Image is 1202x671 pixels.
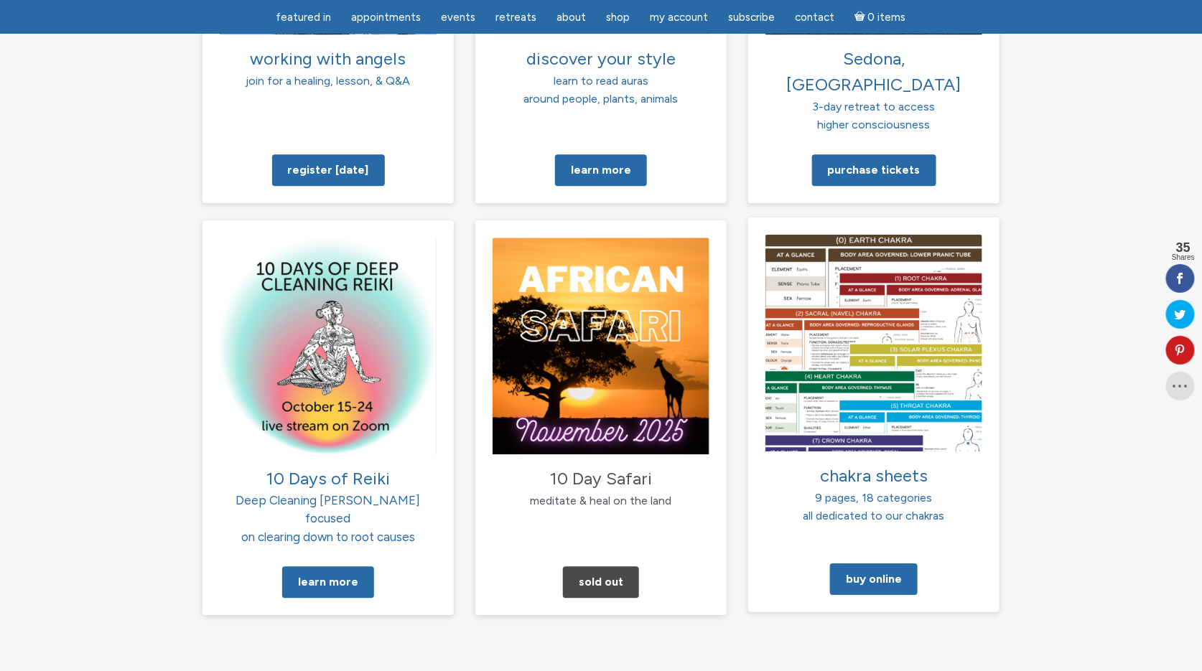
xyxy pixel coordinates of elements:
[251,48,406,69] span: working with angels
[241,530,415,544] span: on clearing down to root causes
[650,11,708,24] span: My Account
[495,11,536,24] span: Retreats
[597,4,638,32] a: Shop
[246,74,411,88] span: join for a healing, lesson, & Q&A
[548,4,595,32] a: About
[550,468,652,489] span: 10 Day Safari
[1172,254,1195,261] span: Shares
[531,494,672,507] span: meditate & heal on the land
[236,473,421,526] span: Deep Cleaning [PERSON_NAME] focused
[555,154,647,186] a: Learn more
[795,11,834,24] span: Contact
[563,566,639,598] a: Sold Out
[816,490,933,504] span: 9 pages, 18 categories
[803,509,945,522] span: all dedicated to our chakras
[787,48,961,95] span: Sedona, [GEOGRAPHIC_DATA]
[854,11,868,24] i: Cart
[812,154,936,186] a: Purchase tickets
[282,566,374,598] a: Learn More
[728,11,775,24] span: Subscribe
[526,48,676,69] span: discover your style
[641,4,717,32] a: My Account
[524,92,679,105] span: around people, plants, animals
[267,4,340,32] a: featured in
[272,154,385,186] a: Register [DATE]
[818,118,931,131] span: higher consciousness
[1172,241,1195,254] span: 35
[343,4,429,32] a: Appointments
[554,74,648,88] span: learn to read auras
[266,468,390,489] span: 10 Days of Reiki
[276,11,331,24] span: featured in
[846,2,915,32] a: Cart0 items
[813,100,936,113] span: 3-day retreat to access
[351,11,421,24] span: Appointments
[786,4,843,32] a: Contact
[868,12,906,23] span: 0 items
[432,4,484,32] a: Events
[556,11,586,24] span: About
[606,11,630,24] span: Shop
[487,4,545,32] a: Retreats
[820,464,928,485] span: chakra sheets
[830,563,918,595] a: Buy Online
[719,4,783,32] a: Subscribe
[441,11,475,24] span: Events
